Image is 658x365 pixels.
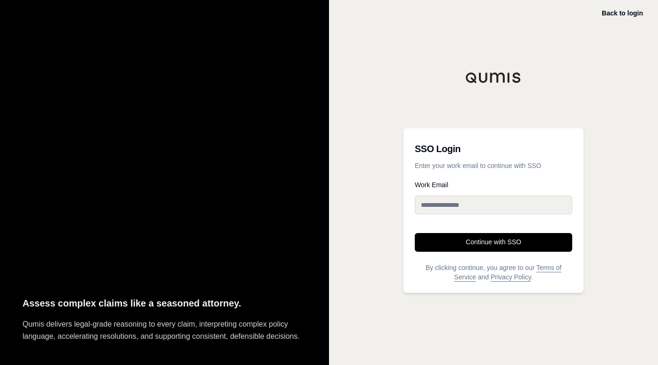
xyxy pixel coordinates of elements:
h3: SSO Login [415,139,572,158]
p: Enter your work email to continue with SSO [415,161,572,170]
a: Back to login [602,9,643,17]
p: Assess complex claims like a seasoned attorney. [22,296,307,311]
label: Work Email [415,182,572,188]
img: Qumis [465,72,522,83]
p: Qumis delivers legal-grade reasoning to every claim, interpreting complex policy language, accele... [22,318,307,343]
button: Continue with SSO [415,233,572,252]
p: By clicking continue, you agree to our and . [415,263,572,282]
a: Privacy Policy [491,273,531,281]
